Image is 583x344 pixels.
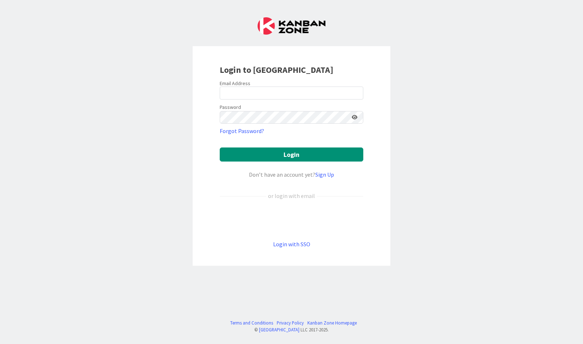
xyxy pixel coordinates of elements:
[277,319,304,326] a: Privacy Policy
[216,212,367,228] iframe: Sign in with Google Button
[227,326,357,333] div: © LLC 2017- 2025 .
[220,170,363,179] div: Don’t have an account yet?
[266,191,317,200] div: or login with email
[258,17,325,35] img: Kanban Zone
[273,241,310,248] a: Login with SSO
[220,64,333,75] b: Login to [GEOGRAPHIC_DATA]
[220,147,363,162] button: Login
[220,80,250,87] label: Email Address
[307,319,357,326] a: Kanban Zone Homepage
[315,171,334,178] a: Sign Up
[259,327,299,332] a: [GEOGRAPHIC_DATA]
[220,103,241,111] label: Password
[230,319,273,326] a: Terms and Conditions
[220,127,264,135] a: Forgot Password?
